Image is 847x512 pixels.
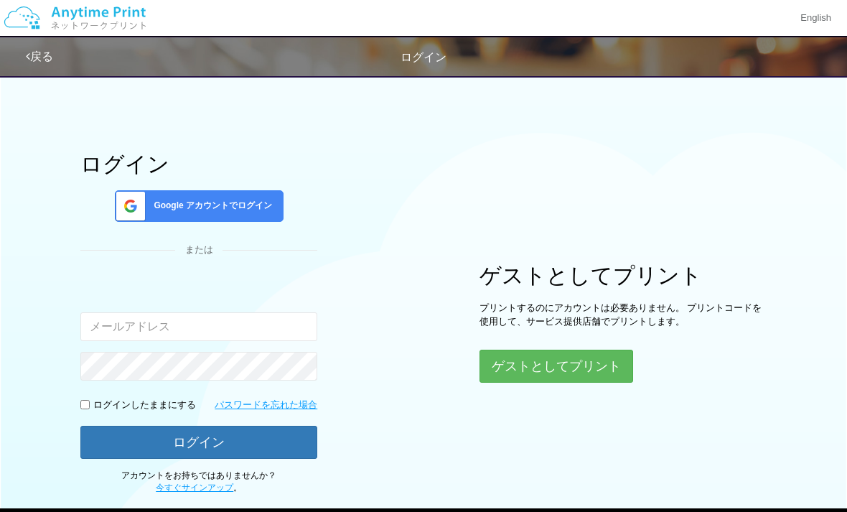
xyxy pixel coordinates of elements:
[80,152,317,176] h1: ログイン
[156,483,242,493] span: 。
[80,243,317,257] div: または
[80,312,317,341] input: メールアドレス
[26,50,53,62] a: 戻る
[148,200,272,212] span: Google アカウントでログイン
[479,302,767,328] p: プリントするのにアカウントは必要ありません。 プリントコードを使用して、サービス提供店舗でプリントします。
[479,350,633,383] button: ゲストとしてプリント
[401,51,446,63] span: ログイン
[479,264,767,287] h1: ゲストとしてプリント
[80,470,317,494] p: アカウントをお持ちではありませんか？
[215,399,317,412] a: パスワードを忘れた場合
[93,399,196,412] p: ログインしたままにする
[156,483,233,493] a: 今すぐサインアップ
[80,426,317,459] button: ログイン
